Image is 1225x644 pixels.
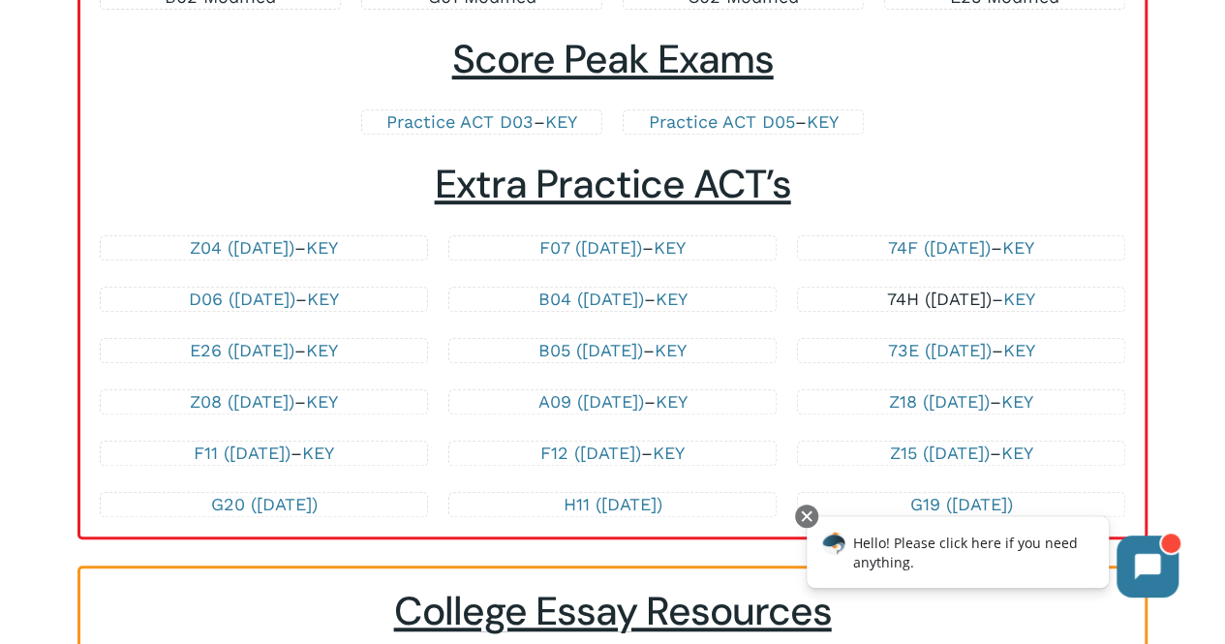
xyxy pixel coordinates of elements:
[538,289,644,309] a: B04 ([DATE])
[889,443,989,463] a: Z15 ([DATE])
[817,236,1104,260] p: –
[394,586,832,637] span: College Essay Resources
[190,391,294,412] a: Z08 ([DATE])
[1000,443,1032,463] a: KEY
[190,237,294,258] a: Z04 ([DATE])
[806,111,838,132] a: KEY
[653,443,685,463] a: KEY
[120,236,407,260] p: –
[194,443,291,463] a: F11 ([DATE])
[469,288,755,311] p: –
[817,390,1104,414] p: –
[302,443,334,463] a: KEY
[452,34,774,85] span: Score Peak Exams
[656,289,688,309] a: KEY
[120,390,407,414] p: –
[648,111,794,132] a: Practice ACT D05
[1001,391,1033,412] a: KEY
[654,237,686,258] a: KEY
[538,391,644,412] a: A09 ([DATE])
[538,340,643,360] a: B05 ([DATE])
[817,288,1104,311] p: –
[887,340,991,360] a: 73E ([DATE])
[189,289,295,309] a: D06 ([DATE])
[564,494,662,514] a: H11 ([DATE])
[889,391,990,412] a: Z18 ([DATE])
[211,494,318,514] a: G20 ([DATE])
[656,391,688,412] a: KEY
[786,501,1198,617] iframe: Chatbot
[817,339,1104,362] p: –
[190,340,294,360] a: E26 ([DATE])
[655,340,687,360] a: KEY
[539,237,642,258] a: F07 ([DATE])
[469,339,755,362] p: –
[435,159,791,210] span: Extra Practice ACT’s
[817,442,1104,465] p: –
[469,390,755,414] p: –
[469,442,755,465] p: –
[307,289,339,309] a: KEY
[386,111,534,132] a: Practice ACT D03
[887,289,992,309] a: 74H ([DATE])
[540,443,641,463] a: F12 ([DATE])
[545,111,577,132] a: KEY
[909,494,1012,514] a: G19 ([DATE])
[382,110,581,134] p: –
[888,237,991,258] a: 74F ([DATE])
[1002,340,1034,360] a: KEY
[643,110,842,134] p: –
[306,237,338,258] a: KEY
[120,288,407,311] p: –
[1003,289,1035,309] a: KEY
[469,236,755,260] p: –
[306,340,338,360] a: KEY
[306,391,338,412] a: KEY
[1002,237,1034,258] a: KEY
[120,339,407,362] p: –
[120,442,407,465] p: –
